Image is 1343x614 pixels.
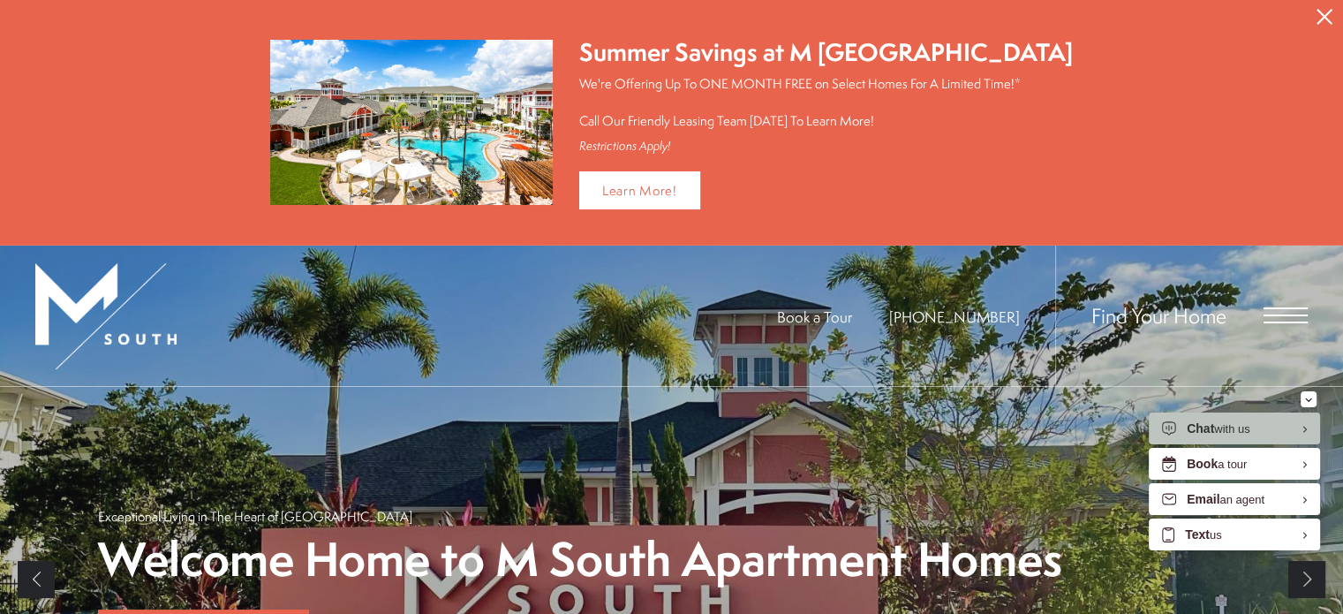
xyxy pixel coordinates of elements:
p: We're Offering Up To ONE MONTH FREE on Select Homes For A Limited Time!* Call Our Friendly Leasin... [579,74,1073,130]
button: Open Menu [1264,307,1308,323]
a: Next [1288,561,1325,598]
p: Welcome Home to M South Apartment Homes [98,534,1062,585]
div: Restrictions Apply! [579,139,1073,154]
p: Exceptional Living in The Heart of [GEOGRAPHIC_DATA] [98,507,412,526]
a: Previous [18,561,55,598]
a: Learn More! [579,171,700,209]
img: MSouth [35,263,177,369]
a: Find Your Home [1091,301,1226,330]
img: Summer Savings at M South Apartments [270,40,553,205]
span: [PHONE_NUMBER] [889,307,1020,327]
a: Call Us at 813-570-8014 [889,307,1020,327]
a: Book a Tour [777,307,852,327]
div: Summer Savings at M [GEOGRAPHIC_DATA] [579,35,1073,70]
